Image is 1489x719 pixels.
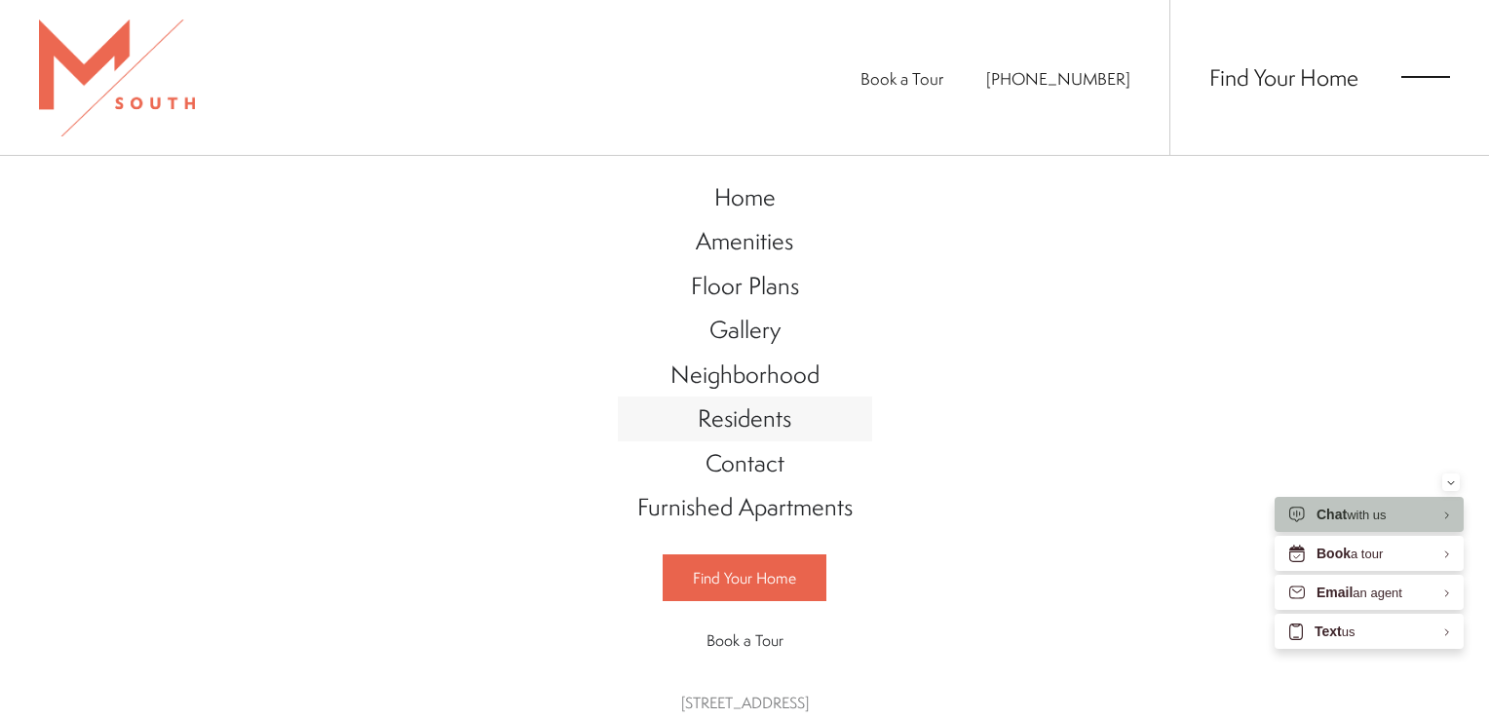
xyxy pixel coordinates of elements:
[860,67,943,90] span: Book a Tour
[618,353,872,397] a: Go to Neighborhood
[986,67,1130,90] span: [PHONE_NUMBER]
[618,441,872,486] a: Go to Contact
[706,629,783,652] span: Book a Tour
[670,358,820,391] span: Neighborhood
[618,397,872,441] a: Go to Residents
[860,67,943,91] a: Book a Tour
[39,19,195,136] img: MSouth
[706,446,784,479] span: Contact
[618,308,872,353] a: Go to Gallery
[1401,68,1450,86] button: Open Menu
[1209,61,1358,93] span: Find Your Home
[618,219,872,264] a: Go to Amenities
[714,180,776,213] span: Home
[696,224,793,257] span: Amenities
[709,313,781,346] span: Gallery
[693,567,796,589] span: Find Your Home
[698,401,791,435] span: Residents
[663,554,826,602] a: Find Your Home
[691,269,799,302] span: Floor Plans
[1209,61,1358,94] a: Find Your Home
[618,175,872,220] a: Go to Home
[637,490,853,523] span: Furnished Apartments
[618,485,872,530] a: Go to Furnished Apartments (opens in a new tab)
[663,618,826,663] a: Book a Tour
[618,264,872,309] a: Go to Floor Plans
[986,67,1130,91] a: Call Us at 813-570-8014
